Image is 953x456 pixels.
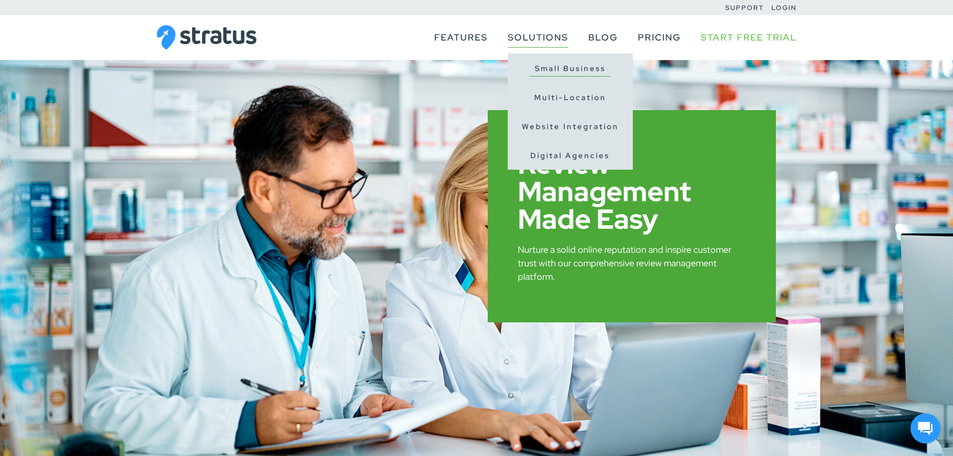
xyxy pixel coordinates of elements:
[518,243,746,283] p: Nurture a solid online reputation and inspire customer trust with our comprehensive review manage...
[725,4,764,12] a: Support
[588,28,618,47] a: Blog
[529,90,611,105] a: Multi-Location
[157,25,257,50] img: Stratus
[638,28,681,47] a: Pricing
[508,28,568,47] a: Solutions
[434,28,488,47] a: Features
[530,61,611,77] a: Small Business
[908,411,943,446] iframe: HelpCrunch
[771,4,797,12] a: Login
[701,28,797,47] a: Start Free Trial
[517,119,624,134] a: Website Integration
[424,15,797,60] nav: Primary
[518,150,746,233] h1: Review Management Made Easy
[525,148,615,163] a: Digital Agencies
